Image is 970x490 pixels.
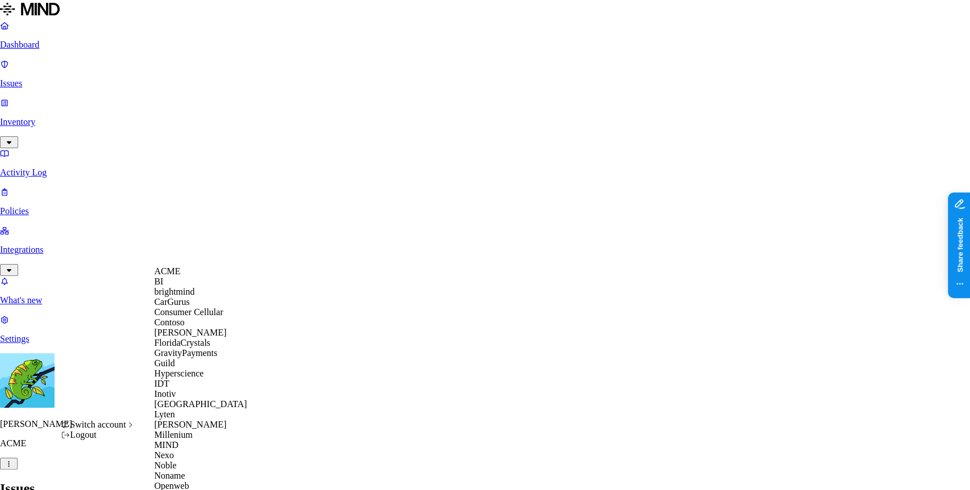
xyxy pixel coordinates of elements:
span: Guild [154,358,174,368]
span: [GEOGRAPHIC_DATA] [154,399,247,409]
span: FloridaCrystals [154,338,210,347]
span: IDT [154,379,169,388]
div: Logout [61,430,135,440]
span: Hyperscience [154,368,203,378]
span: MIND [154,440,178,450]
span: Inotiv [154,389,176,399]
span: GravityPayments [154,348,217,358]
span: brightmind [154,287,194,296]
span: CarGurus [154,297,189,307]
span: Nexo [154,450,174,460]
span: [PERSON_NAME] [154,420,226,429]
span: Noble [154,460,176,470]
span: ACME [154,266,180,276]
span: Lyten [154,409,174,419]
span: Consumer Cellular [154,307,223,317]
span: Millenium [154,430,193,439]
span: [PERSON_NAME] [154,328,226,337]
span: Switch account [70,420,126,429]
span: Contoso [154,317,184,327]
span: Noname [154,471,185,480]
span: BI [154,277,163,286]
